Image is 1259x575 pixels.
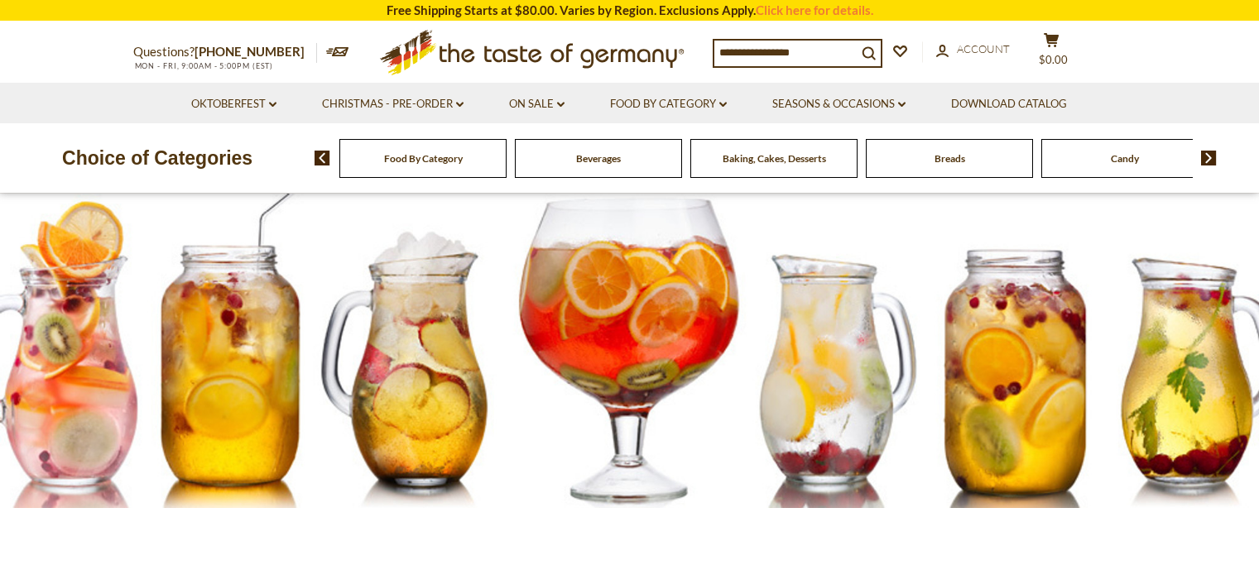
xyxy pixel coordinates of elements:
a: Food By Category [610,95,727,113]
span: $0.00 [1039,53,1068,66]
img: next arrow [1201,151,1217,165]
a: Candy [1111,152,1139,165]
button: $0.00 [1027,32,1077,74]
a: Breads [935,152,965,165]
img: previous arrow [315,151,330,165]
a: Baking, Cakes, Desserts [723,152,826,165]
a: Click here for details. [756,2,873,17]
span: Account [957,42,1010,55]
a: [PHONE_NUMBER] [195,44,305,59]
a: Christmas - PRE-ORDER [322,95,464,113]
a: Beverages [576,152,621,165]
a: Oktoberfest [191,95,276,113]
p: Questions? [133,41,317,63]
a: Account [936,41,1010,59]
a: Food By Category [384,152,463,165]
span: MON - FRI, 9:00AM - 5:00PM (EST) [133,61,274,70]
a: Seasons & Occasions [772,95,906,113]
a: Download Catalog [951,95,1067,113]
a: On Sale [509,95,565,113]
